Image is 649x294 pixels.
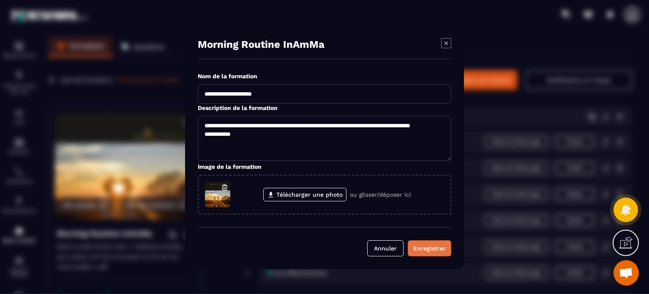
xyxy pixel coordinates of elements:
[263,188,346,201] label: Télécharger une photo
[198,73,257,80] label: Nom de la formation
[350,191,411,198] p: ou glisser/déposer ici
[408,240,451,256] button: Enregistrer
[198,104,278,111] label: Description de la formation
[413,244,446,253] div: Enregistrer
[614,260,639,286] div: Ouvrir le chat
[367,240,404,256] button: Annuler
[198,163,262,170] label: Image de la formation
[198,38,324,50] p: Morning Routine InAmMa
